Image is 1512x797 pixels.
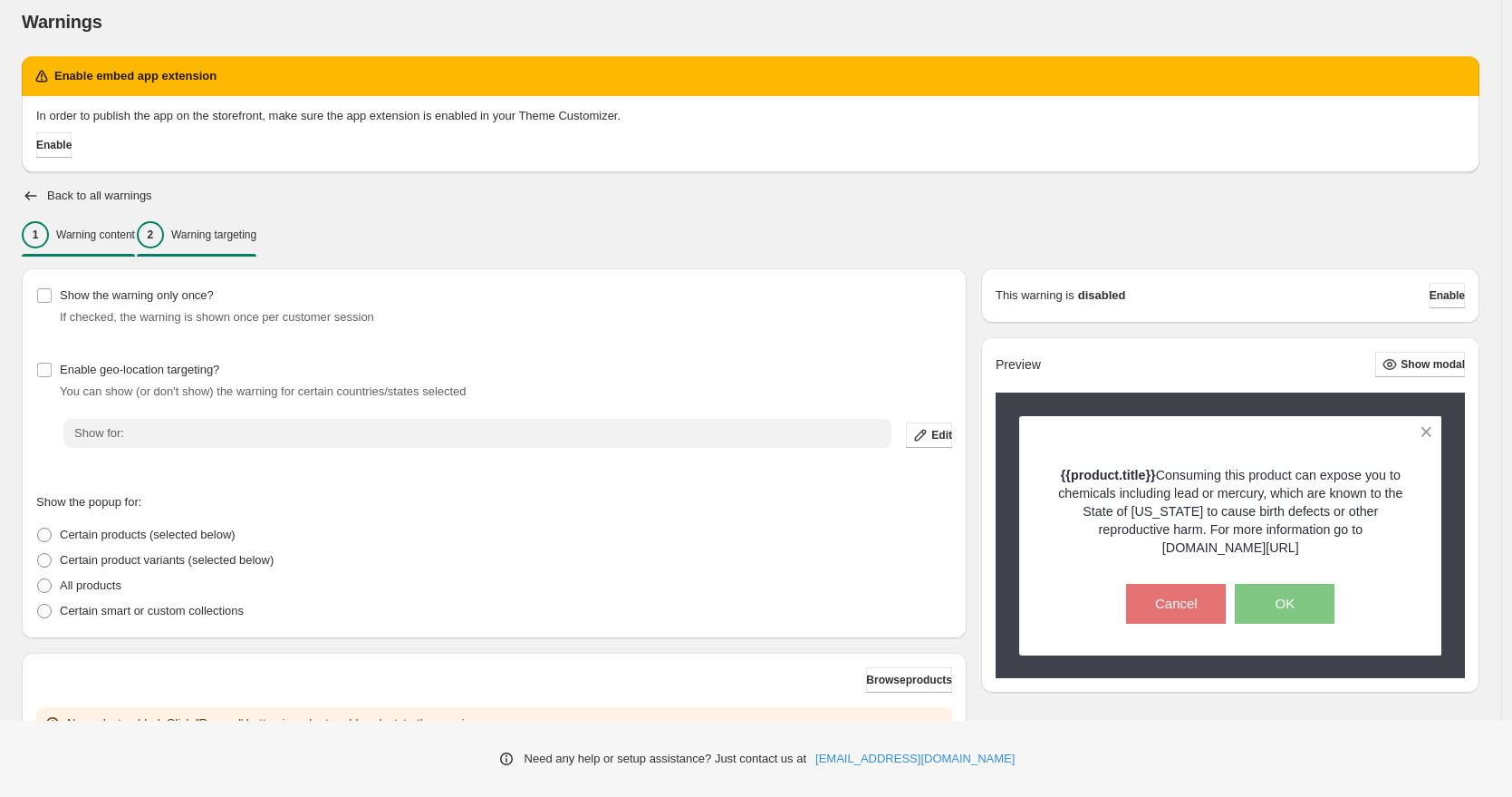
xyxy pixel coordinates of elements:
span: Edit [931,428,952,442]
span: Browse products [866,673,952,687]
span: Certain product variants (selected below) [60,553,274,567]
button: Show modal [1375,352,1465,377]
span: Certain products (selected below) [60,528,236,541]
span: Enable geo-location targeting? [60,363,219,376]
span: You can show (or don't show) the warning for certain countries/states selected [60,384,467,398]
span: Show the popup for: [36,495,141,509]
button: Enable [36,132,72,158]
span: Enable [1430,288,1465,303]
div: 2 [137,221,164,248]
span: Show the warning only once? [60,288,214,302]
span: If checked, the warning is shown once per customer session [60,310,374,324]
button: OK [1235,584,1334,624]
span: Show modal [1401,357,1465,372]
p: Warning content [56,228,135,242]
button: Cancel [1126,584,1226,624]
div: 1 [22,221,49,248]
h2: Back to all warnings [47,189,152,203]
button: 1Warning content [22,216,135,254]
button: Browseproducts [866,667,952,693]
button: Enable [1430,283,1465,308]
button: 2Warning targeting [137,216,256,254]
p: All products [60,577,121,595]
strong: disabled [1078,287,1126,305]
span: Show for: [74,426,124,440]
span: Warnings [22,12,102,32]
p: This warning is [996,287,1074,305]
h2: Preview [996,357,1041,373]
p: Consuming this product can expose you to chemicals including lead or mercury, which are known to ... [1051,466,1411,557]
p: Certain smart or custom collections [60,602,244,620]
h2: Enable embed app extension [54,67,217,85]
a: [EMAIL_ADDRESS][DOMAIN_NAME] [815,750,1015,768]
span: Enable [36,138,72,152]
p: Warning targeting [171,228,256,242]
p: In order to publish the app on the storefront, make sure the app extension is enabled in your The... [36,107,1465,125]
strong: {{product.title}} [1061,468,1156,482]
p: No products added. Click "Browse" button in order to add products to the warning. [67,714,481,733]
button: Edit [906,423,952,448]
